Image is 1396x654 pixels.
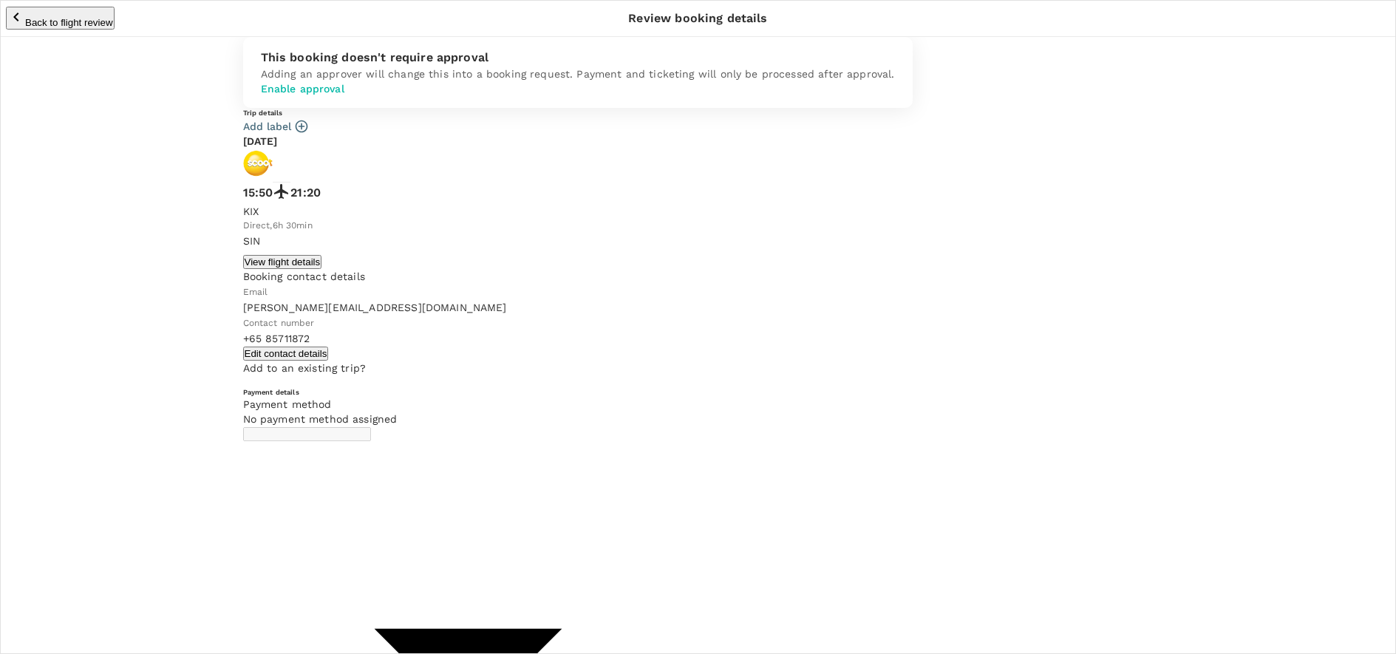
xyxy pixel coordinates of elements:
span: Email [243,287,268,297]
p: 21:20 [290,184,321,202]
p: [DATE] [243,134,278,149]
button: View flight details [243,255,322,269]
p: + 65 85711872 [243,331,913,346]
div: Direct , 6h 30min [243,219,913,234]
button: Add label [243,119,307,134]
p: [PERSON_NAME][EMAIL_ADDRESS][DOMAIN_NAME] [243,300,913,315]
p: Adding an approver will change this into a booking request. Payment and ticketing will only be pr... [261,67,895,81]
h6: Payment details [243,387,693,397]
h6: Trip details [243,108,913,117]
p: Booking contact details [243,269,913,284]
div: No payment method assigned [243,412,693,426]
img: TR [243,149,273,178]
p: Enable approval [261,81,895,96]
p: This booking doesn't require approval [261,49,895,67]
p: SIN [243,234,913,248]
button: Back to flight review [6,7,115,30]
p: 15:50 [243,184,273,202]
p: Add to an existing trip? [243,361,913,375]
span: Contact number [243,318,315,328]
p: KIX [243,204,913,219]
p: Review booking details [628,10,767,27]
button: Edit contact details [243,347,329,361]
p: Payment method [243,397,693,412]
